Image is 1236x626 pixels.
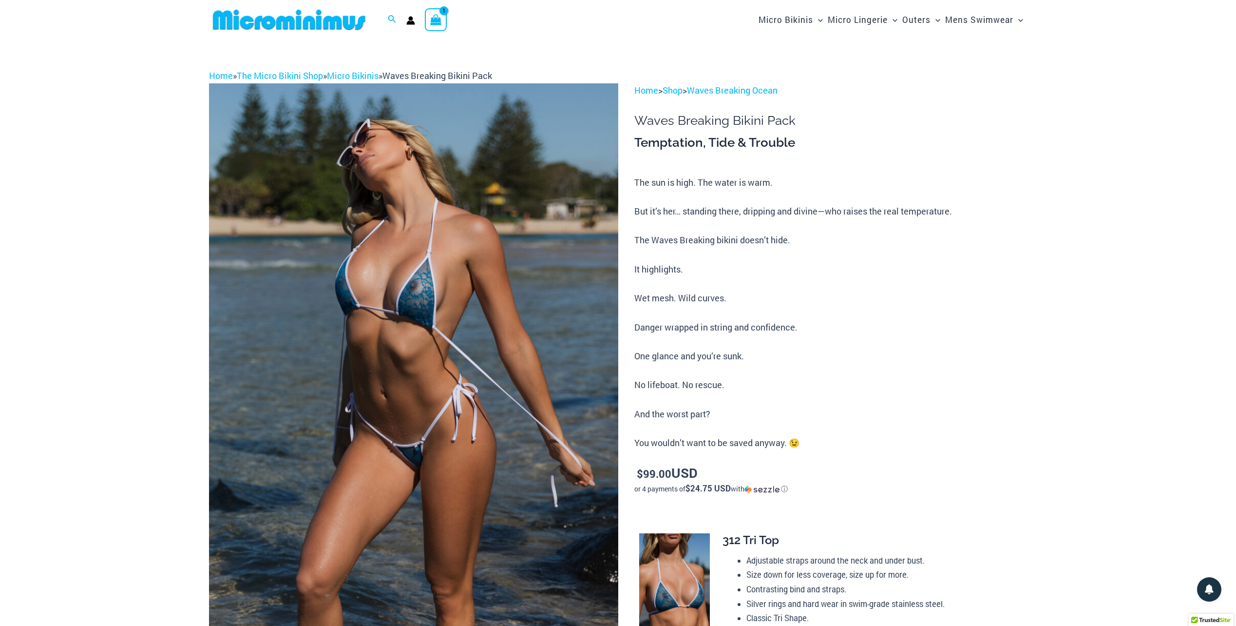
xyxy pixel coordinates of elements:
li: Contrasting bind and straps. [746,582,1019,597]
a: Account icon link [406,16,415,25]
a: Shop [663,84,683,96]
span: Mens Swimwear [945,7,1013,32]
nav: Site Navigation [755,3,1027,36]
a: Home [634,84,658,96]
span: Waves Breaking Bikini Pack [382,70,492,81]
bdi: 99.00 [637,467,671,481]
span: Micro Lingerie [828,7,888,32]
span: Outers [902,7,931,32]
li: Adjustable straps around the neck and under bust. [746,553,1019,568]
li: Classic Tri Shape. [746,611,1019,626]
a: Micro LingerieMenu ToggleMenu Toggle [825,5,900,35]
a: Micro Bikinis [327,70,379,81]
p: The sun is high. The water is warm. But it’s her… standing there, dripping and divine—who raises ... [634,176,1027,450]
a: Search icon link [388,14,397,26]
span: $24.75 USD [685,483,731,494]
span: Menu Toggle [888,7,897,32]
a: OutersMenu ToggleMenu Toggle [900,5,943,35]
h3: Temptation, Tide & Trouble [634,135,1027,151]
span: Menu Toggle [813,7,823,32]
span: Micro Bikinis [759,7,813,32]
img: Sezzle [744,485,780,494]
span: $ [637,467,643,481]
span: 312 Tri Top [723,533,779,547]
div: or 4 payments of$24.75 USDwithSezzle Click to learn more about Sezzle [634,484,1027,494]
span: » » » [209,70,492,81]
span: Menu Toggle [1013,7,1023,32]
p: > > [634,83,1027,98]
li: Size down for less coverage, size up for more. [746,567,1019,582]
a: View Shopping Cart, 1 items [425,8,447,31]
li: Silver rings and hard wear in swim-grade stainless steel. [746,597,1019,611]
a: Waves Breaking Ocean [687,84,778,96]
span: Menu Toggle [931,7,940,32]
a: Home [209,70,233,81]
img: MM SHOP LOGO FLAT [209,9,369,31]
div: or 4 payments of with [634,484,1027,494]
a: The Micro Bikini Shop [237,70,323,81]
p: USD [634,466,1027,481]
a: Mens SwimwearMenu ToggleMenu Toggle [943,5,1026,35]
h1: Waves Breaking Bikini Pack [634,113,1027,128]
a: Micro BikinisMenu ToggleMenu Toggle [756,5,825,35]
